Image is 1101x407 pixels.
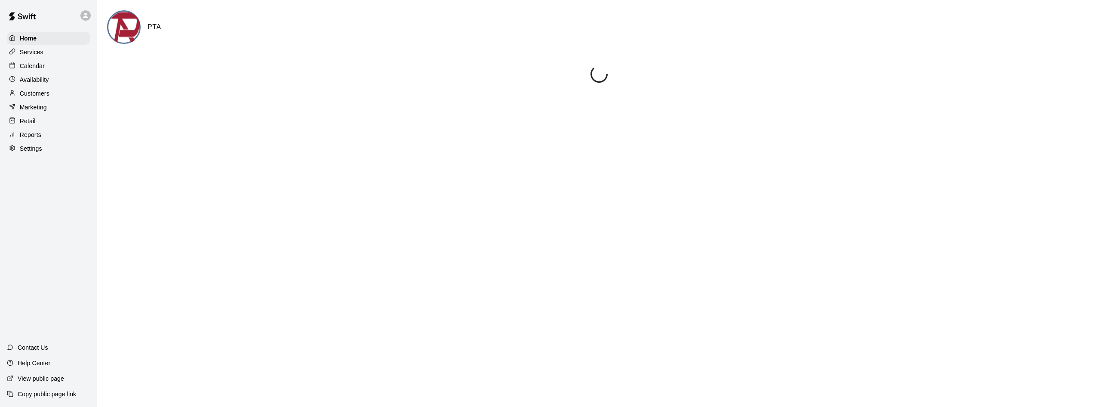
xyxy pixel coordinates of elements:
p: Copy public page link [18,390,76,398]
p: Settings [20,144,42,153]
a: Calendar [7,59,90,72]
a: Reports [7,128,90,141]
p: View public page [18,374,64,383]
p: Help Center [18,359,50,367]
a: Home [7,32,90,45]
p: Calendar [20,62,45,70]
a: Settings [7,142,90,155]
h6: PTA [148,22,161,33]
p: Retail [20,117,36,125]
p: Reports [20,130,41,139]
img: PTA logo [108,12,141,44]
a: Services [7,46,90,59]
p: Contact Us [18,343,48,352]
p: Customers [20,89,49,98]
a: Retail [7,115,90,127]
a: Marketing [7,101,90,114]
a: Availability [7,73,90,86]
p: Marketing [20,103,47,112]
p: Availability [20,75,49,84]
a: Customers [7,87,90,100]
p: Services [20,48,43,56]
p: Home [20,34,37,43]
